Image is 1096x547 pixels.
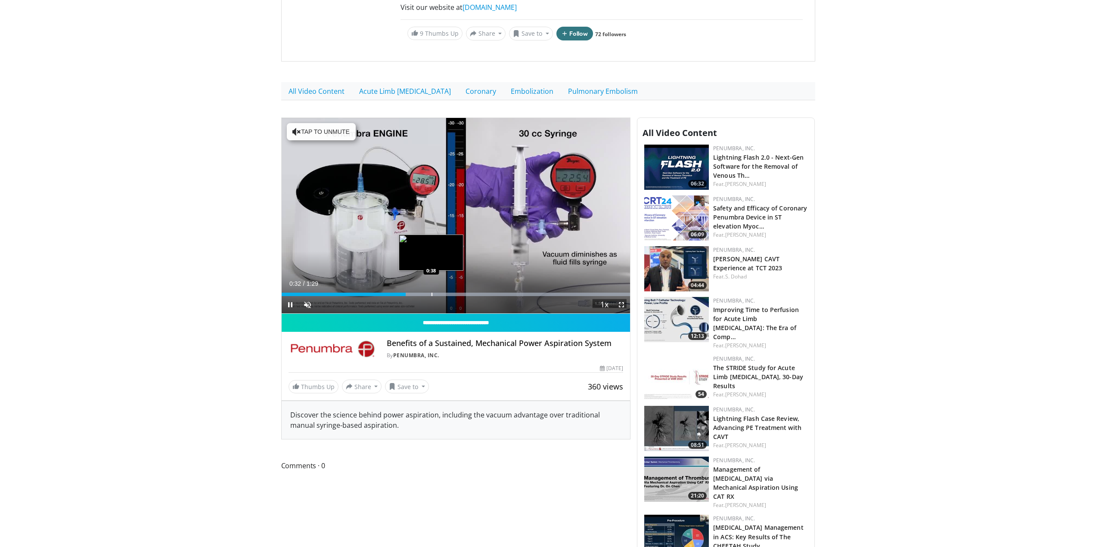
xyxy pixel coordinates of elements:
[713,465,798,501] a: Management of [MEDICAL_DATA] via Mechanical Aspiration Using CAT RX
[713,355,755,362] a: Penumbra, Inc.
[713,204,807,230] a: Safety and Efficacy of Coronary Penumbra Device in ST elevation Myoc…
[287,123,356,140] button: Tap to unmute
[725,273,747,280] a: S. Dohad
[596,296,613,313] button: Playback Rate
[556,27,593,40] button: Follow
[466,27,506,40] button: Share
[725,342,766,349] a: [PERSON_NAME]
[688,180,707,188] span: 06:32
[420,29,423,37] span: 9
[644,406,709,451] a: 08:51
[299,296,316,313] button: Unmute
[600,365,623,372] div: [DATE]
[713,231,807,239] div: Feat.
[713,391,807,399] div: Feat.
[463,3,517,12] a: [DOMAIN_NAME]
[407,27,463,40] a: 9 Thumbs Up
[644,406,709,451] img: b119fdce-6c1f-484e-afaa-d717d567d2d8.150x105_q85_crop-smart_upscale.jpg
[688,441,707,449] span: 08:51
[387,339,623,348] h4: Benefits of a Sustained, Mechanical Power Aspiration System
[688,332,707,340] span: 12:13
[503,82,561,100] a: Embolization
[713,406,755,413] a: Penumbra, Inc.
[713,342,807,349] div: Feat.
[713,306,799,341] a: Improving Time to Perfusion for Acute Limb [MEDICAL_DATA]: The Era of Comp…
[289,280,301,287] span: 0:32
[713,145,755,152] a: Penumbra, Inc.
[644,297,709,342] img: ec50f516-4431-484d-9334-1b4502f126a7.150x105_q85_crop-smart_upscale.jpg
[509,27,553,40] button: Save to
[725,442,766,449] a: [PERSON_NAME]
[713,255,782,272] a: [PERSON_NAME] CAVT Experience at TCT 2023
[307,280,318,287] span: 1:29
[643,127,717,139] span: All Video Content
[688,281,707,289] span: 04:44
[713,273,807,281] div: Feat.
[289,380,338,393] a: Thumbs Up
[561,82,645,100] a: Pulmonary Embolism
[713,364,803,390] a: The STRIDE Study for Acute Limb [MEDICAL_DATA], 30-Day Results
[644,355,709,400] img: bddd81b8-07e3-4ade-a30e-dbc4af4dc985.150x105_q85_crop-smart_upscale.jpg
[342,380,382,393] button: Share
[713,297,755,304] a: Penumbra, Inc.
[644,457,709,502] img: 09c10e43-91f5-49ce-a9d2-7794c82208a5.150x105_q85_crop-smart_upscale.jpg
[725,391,766,398] a: [PERSON_NAME]
[282,401,630,439] div: Discover the science behind power aspiration, including the vacuum advantage over traditional man...
[713,180,807,188] div: Feat.
[644,145,709,190] a: 06:32
[352,82,458,100] a: Acute Limb [MEDICAL_DATA]
[399,235,463,271] img: image.jpeg
[289,339,376,359] img: Penumbra, Inc.
[713,153,804,179] a: Lightning Flash 2.0 - Next-Gen Software for the Removal of Venous Th…
[644,195,709,241] a: 06:09
[713,442,807,449] div: Feat.
[688,231,707,238] span: 06:09
[588,381,623,392] span: 360 views
[303,280,305,287] span: /
[725,180,766,188] a: [PERSON_NAME]
[695,390,707,398] span: 54
[458,82,503,100] a: Coronary
[644,195,709,241] img: 544194d3-ba4e-460f-b4a8-3c98ae2f01e3.png.150x105_q85_crop-smart_upscale.png
[282,296,299,313] button: Pause
[713,501,807,509] div: Feat.
[644,246,709,291] img: e9616495-f558-44f9-95c3-f33cff1a501f.150x105_q85_crop-smart_upscale.jpg
[725,501,766,509] a: [PERSON_NAME]
[713,414,801,441] a: Lightning Flash Case Review, Advancing PE Treatment with CAVT
[644,297,709,342] a: 12:13
[644,457,709,502] a: 21:20
[281,82,352,100] a: All Video Content
[713,457,755,464] a: Penumbra, Inc.
[595,31,626,38] a: 72 followers
[282,293,630,296] div: Progress Bar
[644,145,709,190] img: e908fd42-4414-4b38-ab89-4e1b3c99a32c.png.150x105_q85_crop-smart_upscale.png
[725,231,766,238] a: [PERSON_NAME]
[613,296,630,313] button: Fullscreen
[385,380,429,393] button: Save to
[282,118,630,314] video-js: Video Player
[688,492,707,500] span: 21:20
[713,515,755,522] a: Penumbra, Inc.
[393,352,439,359] a: Penumbra, Inc.
[644,246,709,291] a: 04:44
[644,355,709,400] a: 54
[281,460,631,471] span: Comments 0
[387,352,623,359] div: By
[713,195,755,203] a: Penumbra, Inc.
[713,246,755,253] a: Penumbra, Inc.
